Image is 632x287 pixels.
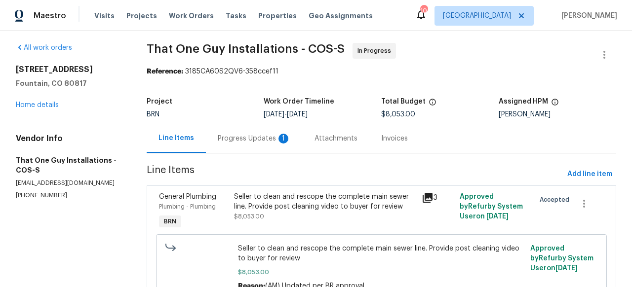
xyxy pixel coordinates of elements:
[16,102,59,108] a: Home details
[16,44,72,51] a: All work orders
[381,111,415,118] span: $8,053.00
[429,98,436,111] span: The total cost of line items that have been proposed by Opendoor. This sum includes line items th...
[264,111,284,118] span: [DATE]
[499,98,548,105] h5: Assigned HPM
[422,192,453,204] div: 3
[258,11,297,21] span: Properties
[218,134,291,143] div: Progress Updates
[169,11,214,21] span: Work Orders
[563,165,616,183] button: Add line item
[226,12,246,19] span: Tasks
[555,265,578,272] span: [DATE]
[238,267,524,277] span: $8,053.00
[160,216,180,226] span: BRN
[147,111,159,118] span: BRN
[551,98,559,111] span: The hpm assigned to this work order.
[499,111,616,118] div: [PERSON_NAME]
[381,98,426,105] h5: Total Budget
[34,11,66,21] span: Maestro
[94,11,115,21] span: Visits
[315,134,357,143] div: Attachments
[16,65,123,74] h2: [STREET_ADDRESS]
[567,168,612,180] span: Add line item
[147,68,183,75] b: Reference:
[540,195,573,205] span: Accepted
[147,43,345,55] span: That One Guy Installations - COS-S
[557,11,617,21] span: [PERSON_NAME]
[147,98,172,105] h5: Project
[420,6,427,16] div: 104
[126,11,157,21] span: Projects
[238,244,524,263] span: Seller to clean and rescope the complete main sewer line. Provide post cleaning video to buyer fo...
[234,214,264,219] span: $8,053.00
[16,134,123,143] h4: Vendor Info
[16,191,123,200] p: [PHONE_NUMBER]
[264,111,308,118] span: -
[443,11,511,21] span: [GEOGRAPHIC_DATA]
[158,133,194,143] div: Line Items
[486,213,509,220] span: [DATE]
[357,46,395,56] span: In Progress
[278,134,288,143] div: 1
[16,179,123,187] p: [EMAIL_ADDRESS][DOMAIN_NAME]
[264,98,334,105] h5: Work Order Timeline
[147,67,616,76] div: 3185CA60S2QV6-358ccef11
[16,155,123,175] h5: That One Guy Installations - COS-S
[159,204,216,210] span: Plumbing - Plumbing
[159,193,216,200] span: General Plumbing
[287,111,308,118] span: [DATE]
[530,245,593,272] span: Approved by Refurby System User on
[460,193,523,220] span: Approved by Refurby System User on
[309,11,373,21] span: Geo Assignments
[16,78,123,88] h5: Fountain, CO 80817
[381,134,408,143] div: Invoices
[234,192,416,212] div: Seller to clean and rescope the complete main sewer line. Provide post cleaning video to buyer fo...
[147,165,563,183] span: Line Items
